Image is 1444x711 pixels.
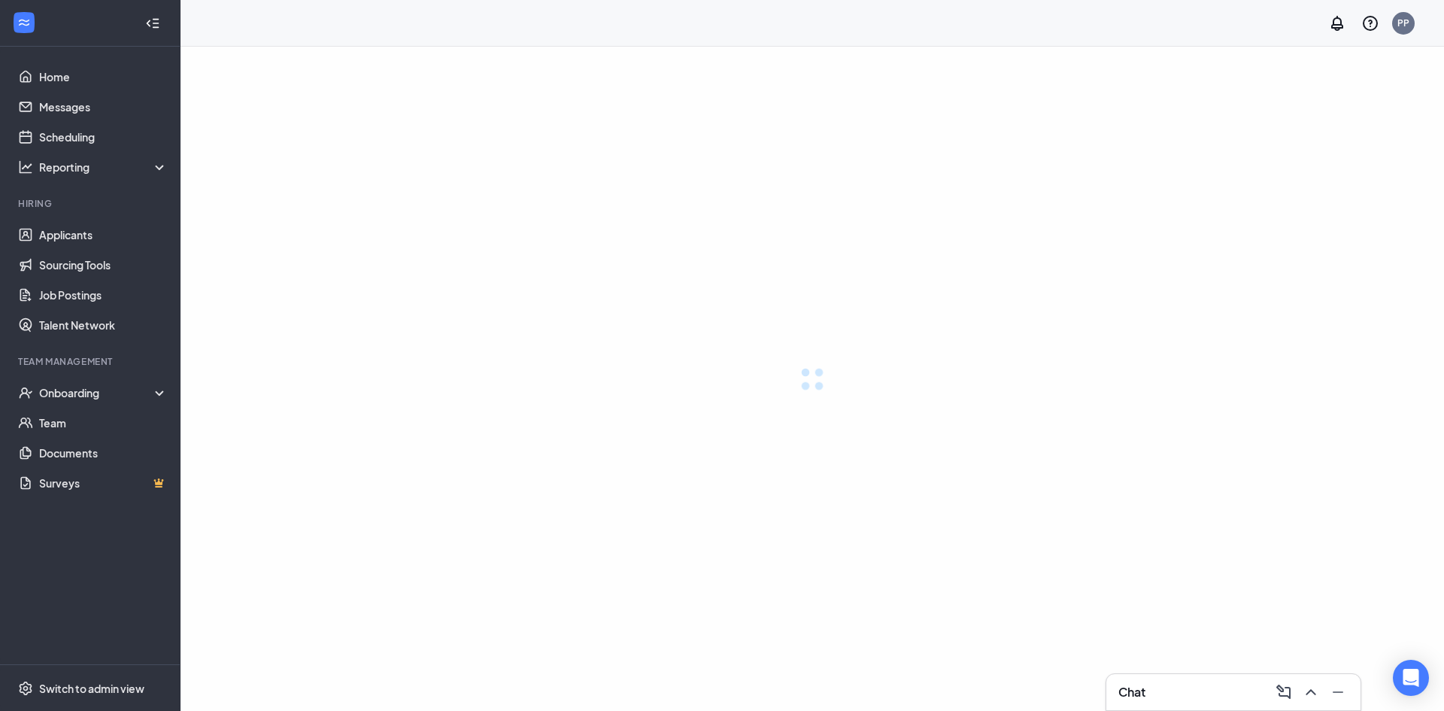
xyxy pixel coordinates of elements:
[39,62,168,92] a: Home
[18,160,33,175] svg: Analysis
[39,438,168,468] a: Documents
[18,681,33,696] svg: Settings
[39,250,168,280] a: Sourcing Tools
[39,681,144,696] div: Switch to admin view
[1393,660,1429,696] div: Open Intercom Messenger
[18,385,33,400] svg: UserCheck
[39,468,168,498] a: SurveysCrown
[1270,680,1294,704] button: ComposeMessage
[39,220,168,250] a: Applicants
[18,197,165,210] div: Hiring
[1275,683,1293,701] svg: ComposeMessage
[1302,683,1320,701] svg: ChevronUp
[18,355,165,368] div: Team Management
[1328,14,1346,32] svg: Notifications
[1297,680,1321,704] button: ChevronUp
[1118,684,1145,700] h3: Chat
[1361,14,1379,32] svg: QuestionInfo
[1397,17,1409,29] div: PP
[39,408,168,438] a: Team
[17,15,32,30] svg: WorkstreamLogo
[39,280,168,310] a: Job Postings
[39,160,168,175] div: Reporting
[1329,683,1347,701] svg: Minimize
[145,16,160,31] svg: Collapse
[39,122,168,152] a: Scheduling
[39,385,168,400] div: Onboarding
[39,92,168,122] a: Messages
[1324,680,1348,704] button: Minimize
[39,310,168,340] a: Talent Network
